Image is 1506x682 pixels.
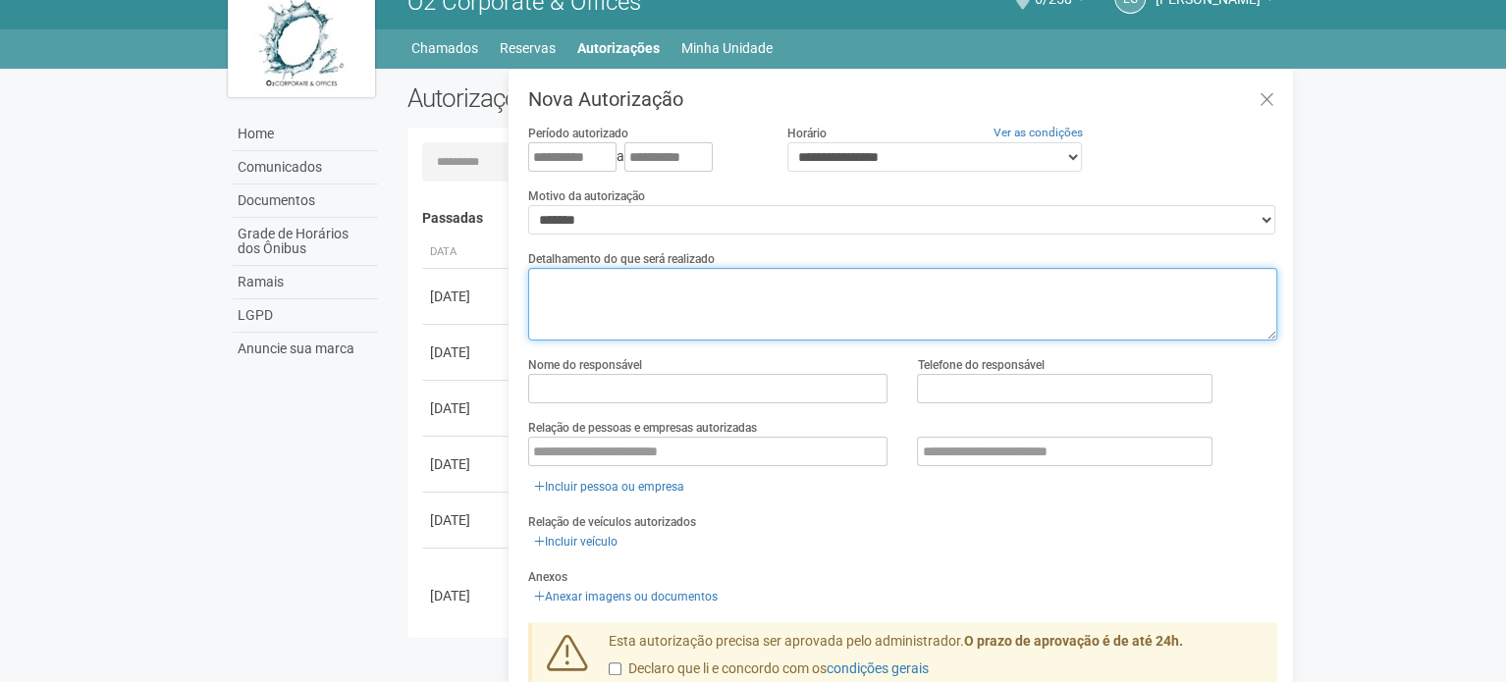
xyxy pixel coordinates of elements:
[430,342,503,362] div: [DATE]
[430,287,503,306] div: [DATE]
[528,513,696,531] label: Relação de veículos autorizados
[422,211,1264,226] h4: Passadas
[681,34,773,62] a: Minha Unidade
[430,586,503,605] div: [DATE]
[422,236,511,269] th: Data
[233,118,378,151] a: Home
[500,34,556,62] a: Reservas
[233,299,378,333] a: LGPD
[233,218,378,266] a: Grade de Horários dos Ônibus
[233,266,378,299] a: Ramais
[609,659,929,679] label: Declaro que li e concordo com os
[528,531,623,552] a: Incluir veículo
[994,126,1083,139] a: Ver as condições
[430,510,503,530] div: [DATE]
[233,333,378,365] a: Anuncie sua marca
[528,142,758,172] div: a
[233,151,378,184] a: Comunicados
[528,125,628,142] label: Período autorizado
[528,356,642,374] label: Nome do responsável
[528,187,645,205] label: Motivo da autorização
[528,250,715,268] label: Detalhamento do que será realizado
[609,662,621,675] input: Declaro que li e concordo com oscondições gerais
[430,454,503,474] div: [DATE]
[528,476,690,498] a: Incluir pessoa ou empresa
[411,34,478,62] a: Chamados
[528,89,1277,109] h3: Nova Autorização
[577,34,660,62] a: Autorizações
[233,184,378,218] a: Documentos
[964,633,1183,649] strong: O prazo de aprovação é de até 24h.
[827,660,929,676] a: condições gerais
[528,419,757,437] label: Relação de pessoas e empresas autorizadas
[528,586,724,607] a: Anexar imagens ou documentos
[430,398,503,418] div: [DATE]
[787,125,827,142] label: Horário
[407,83,828,113] h2: Autorizações
[528,568,567,586] label: Anexos
[917,356,1044,374] label: Telefone do responsável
